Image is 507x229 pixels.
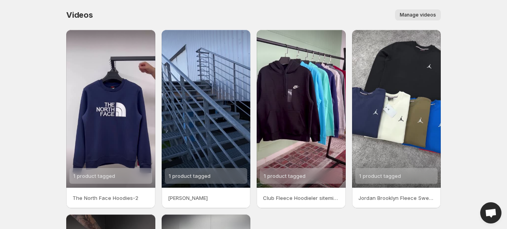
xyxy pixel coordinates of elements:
[73,173,115,179] span: 1 product tagged
[359,173,401,179] span: 1 product tagged
[169,173,211,179] span: 1 product tagged
[66,10,93,20] span: Videos
[358,194,435,202] p: Jordan Brooklyn Fleece Sweatshirt
[168,194,244,202] p: [PERSON_NAME]
[395,9,441,20] button: Manage videos
[263,194,339,202] p: Club Fleece Hoodieler sitemize eklendi
[400,12,436,18] span: Manage videos
[73,194,149,202] p: The North Face Hoodies-2
[480,202,501,223] div: Open chat
[264,173,306,179] span: 1 product tagged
